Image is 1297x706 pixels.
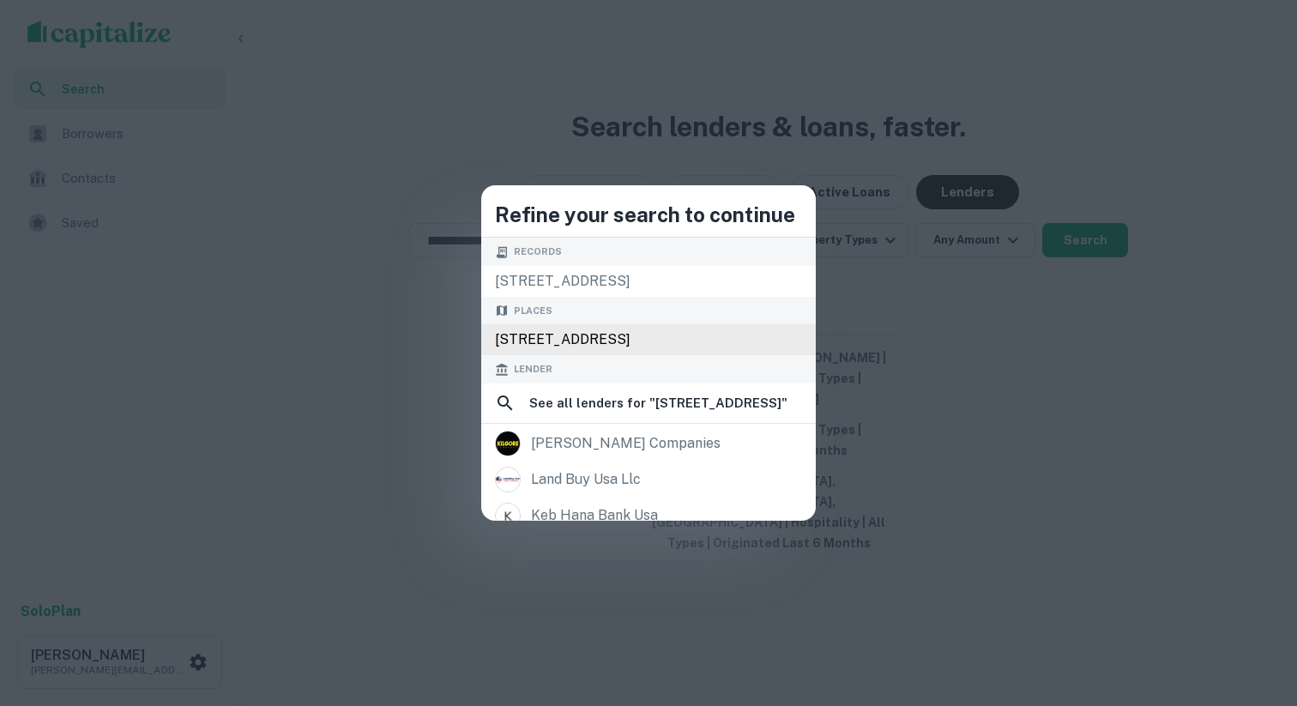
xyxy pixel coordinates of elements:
img: picture [496,431,520,456]
img: kebhbn.com.png [496,504,520,528]
div: [PERSON_NAME] companies [531,431,721,456]
div: land buy usa llc [531,467,641,492]
div: [STREET_ADDRESS] [481,266,816,297]
span: Records [514,244,562,259]
iframe: Chat Widget [1211,569,1297,651]
div: keb hana bank usa [531,503,658,528]
div: [STREET_ADDRESS] [481,324,816,355]
img: picture [496,468,520,492]
h4: Refine your search to continue [495,199,802,230]
h6: See all lenders for " [STREET_ADDRESS] " [529,393,787,413]
a: land buy usa llc [481,462,816,498]
a: keb hana bank usa [481,498,816,534]
span: Lender [514,362,552,377]
a: [PERSON_NAME] companies [481,425,816,462]
span: Places [514,304,552,318]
